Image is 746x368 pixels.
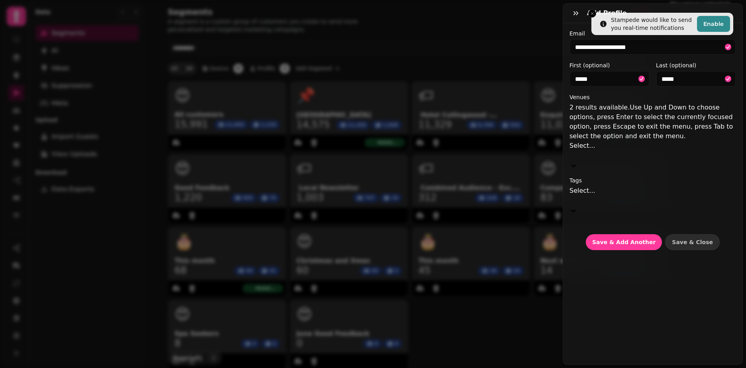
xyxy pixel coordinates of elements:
label: Tags [569,176,736,184]
button: Save & Close [665,234,720,250]
div: Select... [569,141,736,151]
label: Email [569,29,736,37]
div: Select... [569,186,736,196]
span: Save & Close [672,239,713,245]
label: Venues [569,93,736,101]
label: First (optional) [569,61,650,69]
button: Save & Add Another [586,234,662,250]
span: Save & Add Another [592,239,656,245]
span: Use Up and Down to choose options, press Enter to select the currently focused option, press Esca... [569,104,733,140]
span: 2 results available. [569,104,630,111]
label: Last (optional) [656,61,736,69]
h3: Add profile [587,8,630,18]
